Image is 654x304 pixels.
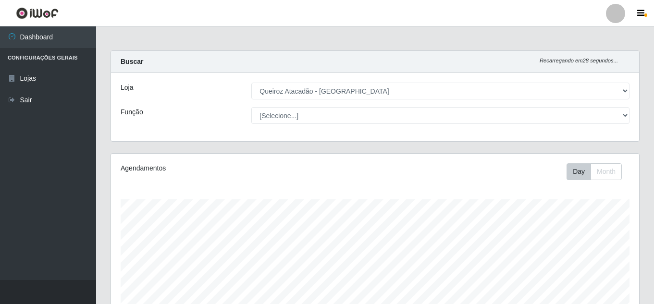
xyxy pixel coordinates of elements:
[567,163,629,180] div: Toolbar with button groups
[121,107,143,117] label: Função
[121,163,324,173] div: Agendamentos
[540,58,618,63] i: Recarregando em 28 segundos...
[121,58,143,65] strong: Buscar
[121,83,133,93] label: Loja
[567,163,591,180] button: Day
[591,163,622,180] button: Month
[16,7,59,19] img: CoreUI Logo
[567,163,622,180] div: First group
